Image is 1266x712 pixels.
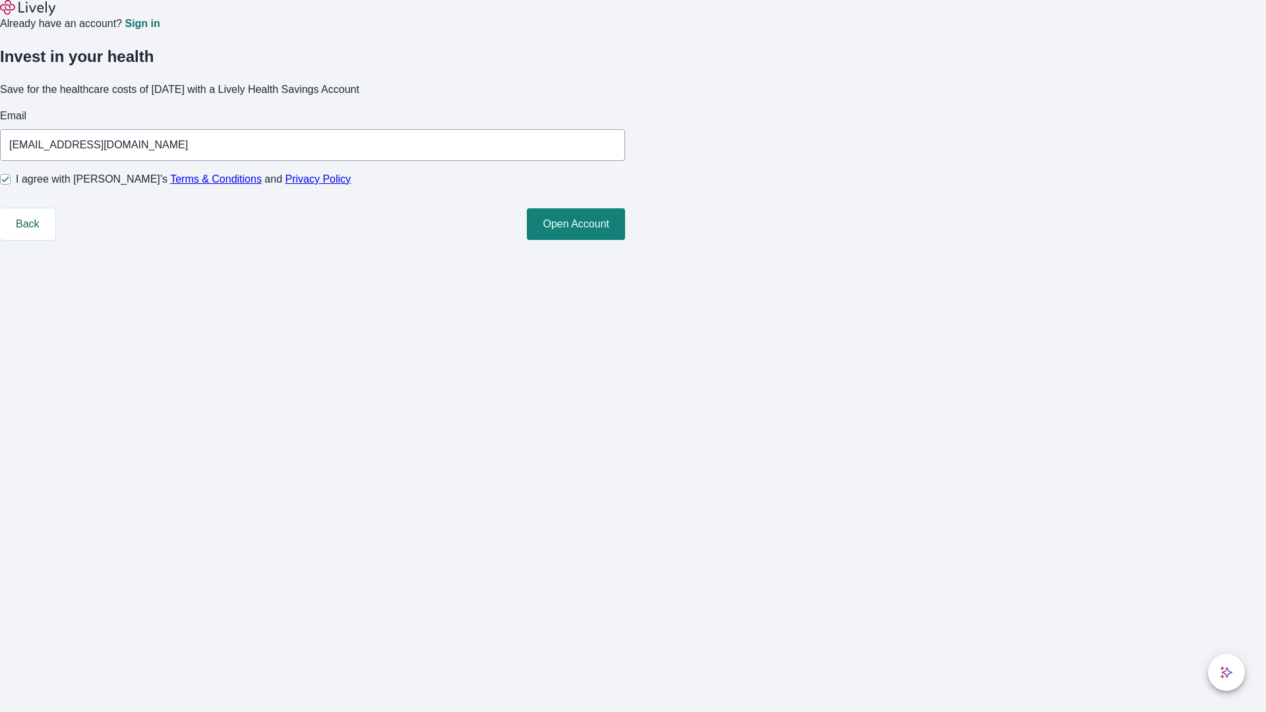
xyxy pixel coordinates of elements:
span: I agree with [PERSON_NAME]’s and [16,171,351,187]
a: Sign in [125,18,160,29]
button: chat [1208,654,1245,691]
a: Terms & Conditions [170,173,262,185]
a: Privacy Policy [286,173,351,185]
button: Open Account [527,208,625,240]
svg: Lively AI Assistant [1220,666,1233,679]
